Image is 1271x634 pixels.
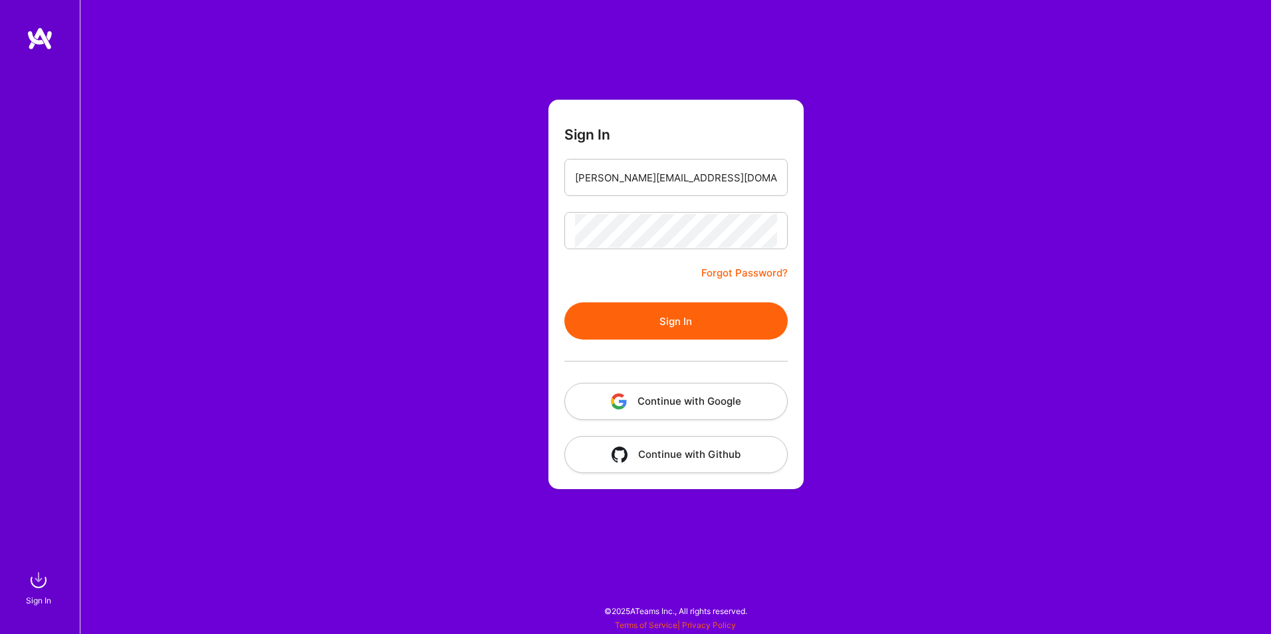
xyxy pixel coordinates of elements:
[615,620,736,630] span: |
[701,265,788,281] a: Forgot Password?
[682,620,736,630] a: Privacy Policy
[28,567,52,607] a: sign inSign In
[611,393,627,409] img: icon
[26,593,51,607] div: Sign In
[564,383,788,420] button: Continue with Google
[27,27,53,51] img: logo
[564,302,788,340] button: Sign In
[80,594,1271,627] div: © 2025 ATeams Inc., All rights reserved.
[612,447,628,463] img: icon
[615,620,677,630] a: Terms of Service
[25,567,52,593] img: sign in
[575,161,777,195] input: Email...
[564,126,610,143] h3: Sign In
[564,436,788,473] button: Continue with Github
